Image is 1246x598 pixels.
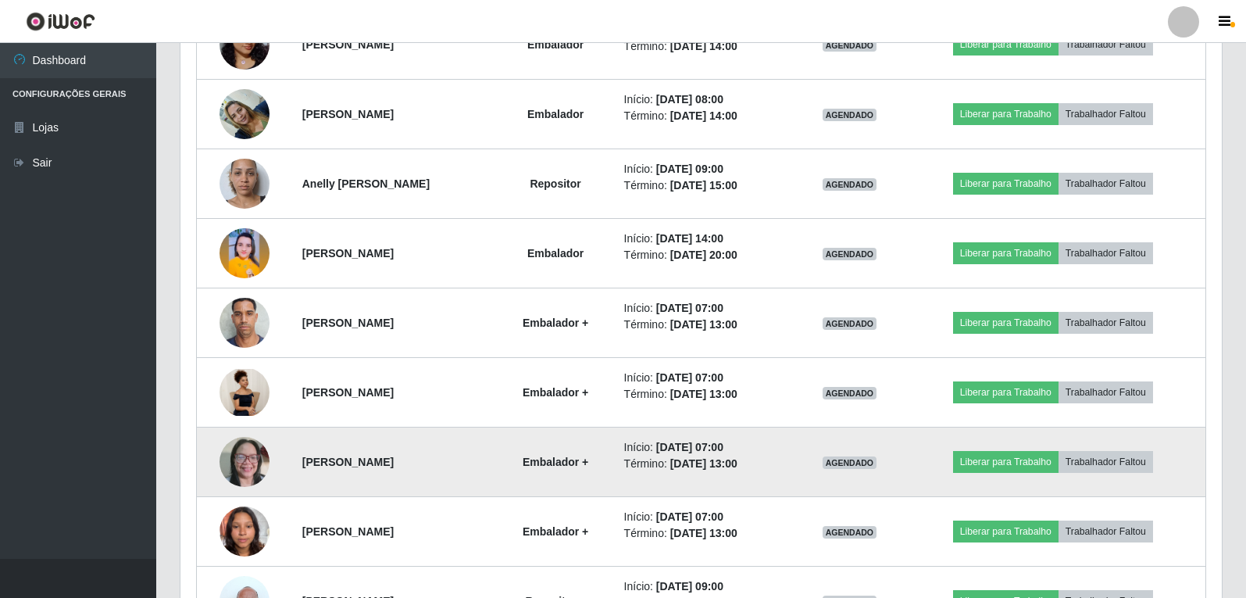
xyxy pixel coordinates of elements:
[823,178,877,191] span: AGENDADO
[656,441,723,453] time: [DATE] 07:00
[670,249,737,261] time: [DATE] 20:00
[624,509,790,525] li: Início:
[656,302,723,314] time: [DATE] 07:00
[1059,34,1153,56] button: Trabalhador Faltou
[953,381,1059,403] button: Liberar para Trabalho
[624,456,790,472] li: Término:
[302,456,394,468] strong: [PERSON_NAME]
[220,228,270,278] img: 1757467662702.jpeg
[523,386,588,399] strong: Embalador +
[530,177,580,190] strong: Repositor
[1059,242,1153,264] button: Trabalhador Faltou
[302,525,394,538] strong: [PERSON_NAME]
[220,81,270,147] img: 1757951720954.jpeg
[523,317,588,329] strong: Embalador +
[670,318,737,331] time: [DATE] 13:00
[624,177,790,194] li: Término:
[953,521,1059,542] button: Liberar para Trabalho
[624,578,790,595] li: Início:
[823,248,877,260] span: AGENDADO
[670,457,737,470] time: [DATE] 13:00
[1059,103,1153,125] button: Trabalhador Faltou
[527,247,584,260] strong: Embalador
[624,161,790,177] li: Início:
[953,242,1059,264] button: Liberar para Trabalho
[220,369,270,415] img: 1757454184631.jpeg
[823,526,877,539] span: AGENDADO
[302,108,394,120] strong: [PERSON_NAME]
[823,317,877,330] span: AGENDADO
[823,109,877,121] span: AGENDADO
[656,371,723,384] time: [DATE] 07:00
[624,91,790,108] li: Início:
[624,231,790,247] li: Início:
[527,38,584,51] strong: Embalador
[656,510,723,523] time: [DATE] 07:00
[670,40,737,52] time: [DATE] 14:00
[302,317,394,329] strong: [PERSON_NAME]
[1059,521,1153,542] button: Trabalhador Faltou
[953,34,1059,56] button: Liberar para Trabalho
[670,109,737,122] time: [DATE] 14:00
[1059,173,1153,195] button: Trabalhador Faltou
[953,173,1059,195] button: Liberar para Trabalho
[220,139,270,228] img: 1736004574003.jpeg
[656,163,723,175] time: [DATE] 09:00
[220,428,270,495] img: 1757621628701.jpeg
[527,108,584,120] strong: Embalador
[953,103,1059,125] button: Liberar para Trabalho
[302,38,394,51] strong: [PERSON_NAME]
[624,439,790,456] li: Início:
[1059,312,1153,334] button: Trabalhador Faltou
[656,93,723,106] time: [DATE] 08:00
[624,247,790,263] li: Término:
[302,386,394,399] strong: [PERSON_NAME]
[624,525,790,542] li: Término:
[624,317,790,333] li: Término:
[656,580,723,593] time: [DATE] 09:00
[624,370,790,386] li: Início:
[220,498,270,564] img: 1757686315480.jpeg
[823,387,877,399] span: AGENDADO
[823,457,877,469] span: AGENDADO
[302,177,430,190] strong: Anelly [PERSON_NAME]
[624,108,790,124] li: Término:
[670,388,737,400] time: [DATE] 13:00
[624,386,790,403] li: Término:
[302,247,394,260] strong: [PERSON_NAME]
[670,527,737,539] time: [DATE] 13:00
[220,289,270,356] img: 1698511606496.jpeg
[670,179,737,192] time: [DATE] 15:00
[624,38,790,55] li: Término:
[953,451,1059,473] button: Liberar para Trabalho
[1059,381,1153,403] button: Trabalhador Faltou
[656,232,723,245] time: [DATE] 14:00
[523,456,588,468] strong: Embalador +
[823,39,877,52] span: AGENDADO
[523,525,588,538] strong: Embalador +
[624,300,790,317] li: Início:
[1059,451,1153,473] button: Trabalhador Faltou
[953,312,1059,334] button: Liberar para Trabalho
[26,12,95,31] img: CoreUI Logo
